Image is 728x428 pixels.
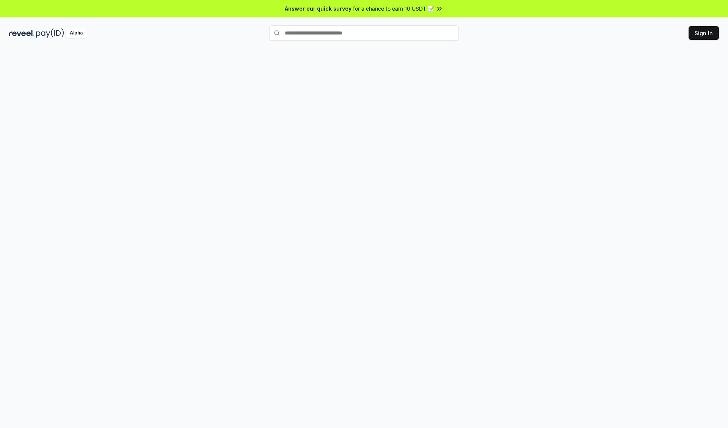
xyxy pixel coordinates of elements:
img: reveel_dark [9,28,35,38]
span: Answer our quick survey [285,5,351,13]
img: pay_id [36,28,64,38]
span: for a chance to earn 10 USDT 📝 [353,5,434,13]
button: Sign In [689,26,719,40]
div: Alpha [66,28,87,38]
